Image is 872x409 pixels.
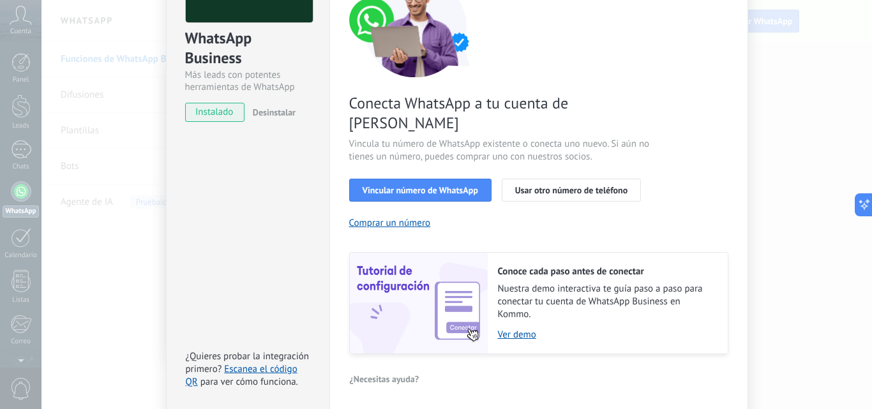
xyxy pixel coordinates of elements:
button: Vincular número de WhatsApp [349,179,492,202]
span: Vincular número de WhatsApp [363,186,478,195]
span: Conecta WhatsApp a tu cuenta de [PERSON_NAME] [349,93,653,133]
span: Nuestra demo interactiva te guía paso a paso para conectar tu cuenta de WhatsApp Business en Kommo. [498,283,715,321]
h2: Conoce cada paso antes de conectar [498,265,715,278]
button: ¿Necesitas ayuda? [349,369,420,389]
div: WhatsApp Business [185,28,311,69]
a: Ver demo [498,329,715,341]
button: Comprar un número [349,217,431,229]
span: Usar otro número de teléfono [515,186,628,195]
div: Más leads con potentes herramientas de WhatsApp [185,69,311,93]
button: Usar otro número de teléfono [502,179,641,202]
span: ¿Quieres probar la integración primero? [186,350,310,375]
span: Vincula tu número de WhatsApp existente o conecta uno nuevo. Si aún no tienes un número, puedes c... [349,138,653,163]
a: Escanea el código QR [186,363,297,388]
span: para ver cómo funciona. [200,376,298,388]
span: Desinstalar [253,107,296,118]
span: instalado [186,103,244,122]
button: Desinstalar [248,103,296,122]
span: ¿Necesitas ayuda? [350,375,419,383]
